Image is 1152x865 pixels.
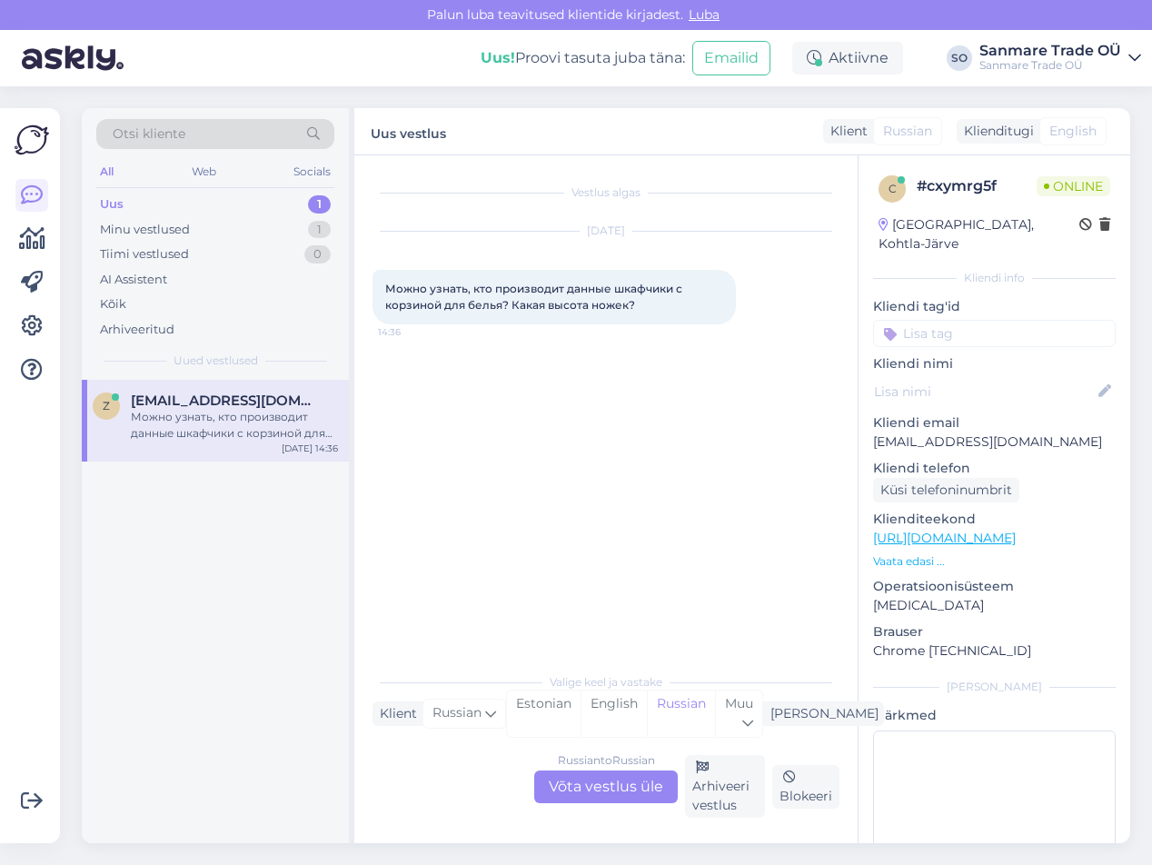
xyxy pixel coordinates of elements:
div: English [581,691,647,737]
div: 0 [304,245,331,263]
p: Kliendi tag'id [873,297,1116,316]
b: Uus! [481,49,515,66]
div: Blokeeri [772,765,839,809]
div: Klient [372,704,417,723]
div: [PERSON_NAME] [763,704,879,723]
span: Uued vestlused [174,353,258,369]
span: English [1049,122,1097,141]
span: c [889,182,897,195]
div: Kliendi info [873,270,1116,286]
div: Web [188,160,220,184]
p: Vaata edasi ... [873,553,1116,570]
p: Klienditeekond [873,510,1116,529]
p: [EMAIL_ADDRESS][DOMAIN_NAME] [873,432,1116,452]
p: Operatsioonisüsteem [873,577,1116,596]
span: Online [1037,176,1110,196]
div: Можно узнать, кто производит данные шкафчики с корзиной для белья? Какая высота ножек? [131,409,338,442]
p: Brauser [873,622,1116,641]
div: Sanmare Trade OÜ [979,44,1121,58]
div: Valige keel ja vastake [372,674,839,691]
div: Võta vestlus üle [534,771,678,803]
div: AI Assistent [100,271,167,289]
div: # cxymrg5f [917,175,1037,197]
div: Proovi tasuta juba täna: [481,47,685,69]
div: All [96,160,117,184]
span: Можно узнать, кто производит данные шкафчики с корзиной для белья? Какая высота ножек? [385,282,685,312]
div: 1 [308,195,331,214]
span: Russian [883,122,932,141]
p: Kliendi telefon [873,459,1116,478]
img: Askly Logo [15,123,49,157]
div: Minu vestlused [100,221,190,239]
a: Sanmare Trade OÜSanmare Trade OÜ [979,44,1141,73]
span: 14:36 [378,325,446,339]
div: Tiimi vestlused [100,245,189,263]
p: Chrome [TECHNICAL_ID] [873,641,1116,661]
div: [DATE] [372,223,839,239]
div: Küsi telefoninumbrit [873,478,1019,502]
input: Lisa tag [873,320,1116,347]
div: [GEOGRAPHIC_DATA], Kohtla-Järve [879,215,1079,254]
a: [URL][DOMAIN_NAME] [873,530,1016,546]
span: z [103,399,110,413]
span: Muu [725,695,753,711]
div: Russian [647,691,715,737]
div: 1 [308,221,331,239]
div: Russian to Russian [558,752,655,769]
button: Emailid [692,41,770,75]
div: SO [947,45,972,71]
div: [PERSON_NAME] [873,679,1116,695]
span: zenjka25@yandex.ru [131,393,320,409]
label: Uus vestlus [371,119,446,144]
div: Vestlus algas [372,184,839,201]
div: Socials [290,160,334,184]
div: Arhiveeri vestlus [685,755,765,818]
span: Russian [432,703,482,723]
span: Otsi kliente [113,124,185,144]
div: Arhiveeritud [100,321,174,339]
p: Kliendi email [873,413,1116,432]
span: Luba [683,6,725,23]
p: [MEDICAL_DATA] [873,596,1116,615]
p: Märkmed [873,706,1116,725]
div: Klienditugi [957,122,1034,141]
div: Aktiivne [792,42,903,75]
div: [DATE] 14:36 [282,442,338,455]
div: Klient [823,122,868,141]
div: Sanmare Trade OÜ [979,58,1121,73]
p: Kliendi nimi [873,354,1116,373]
div: Estonian [507,691,581,737]
div: Uus [100,195,124,214]
input: Lisa nimi [874,382,1095,402]
div: Kõik [100,295,126,313]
